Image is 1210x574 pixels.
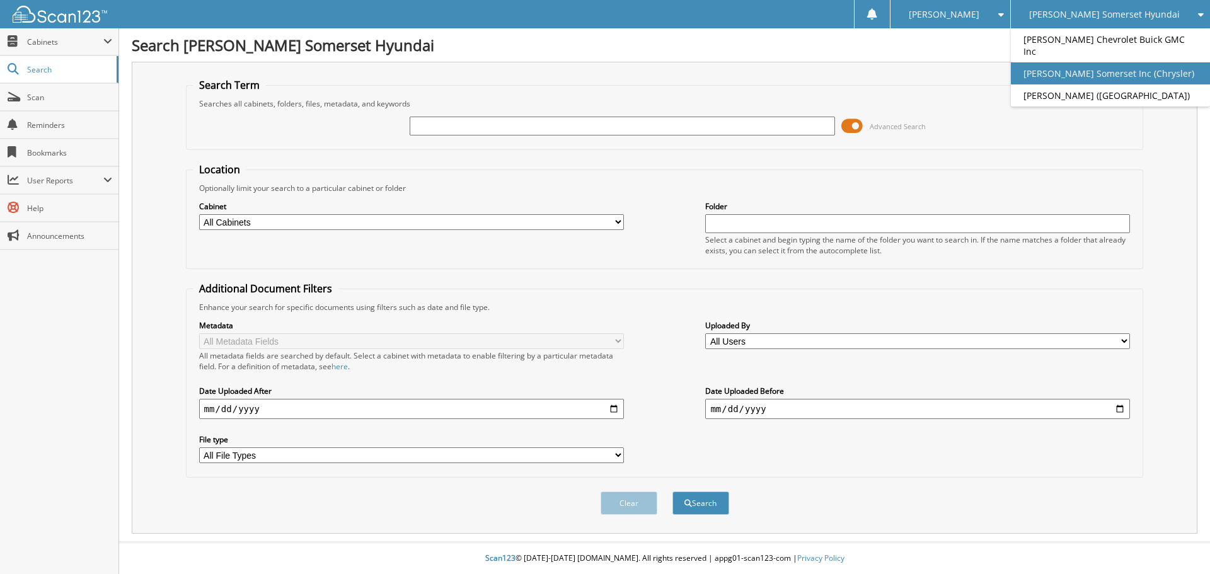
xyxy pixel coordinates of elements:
div: All metadata fields are searched by default. Select a cabinet with metadata to enable filtering b... [199,350,624,372]
legend: Location [193,163,246,176]
div: Enhance your search for specific documents using filters such as date and file type. [193,302,1137,313]
h1: Search [PERSON_NAME] Somerset Hyundai [132,35,1197,55]
span: Scan [27,92,112,103]
label: Date Uploaded After [199,386,624,396]
button: Search [672,491,729,515]
span: Search [27,64,110,75]
label: Cabinet [199,201,624,212]
div: © [DATE]-[DATE] [DOMAIN_NAME]. All rights reserved | appg01-scan123-com | [119,543,1210,574]
a: [PERSON_NAME] Somerset Inc (Chrysler) [1011,62,1210,84]
input: end [705,399,1130,419]
label: Date Uploaded Before [705,386,1130,396]
span: [PERSON_NAME] Somerset Hyundai [1029,11,1180,18]
span: Help [27,203,112,214]
a: Privacy Policy [797,553,844,563]
a: [PERSON_NAME] ([GEOGRAPHIC_DATA]) [1011,84,1210,106]
legend: Search Term [193,78,266,92]
span: Scan123 [485,553,516,563]
a: here [331,361,348,372]
input: start [199,399,624,419]
span: Advanced Search [870,122,926,131]
span: User Reports [27,175,103,186]
a: [PERSON_NAME] Chevrolet Buick GMC Inc [1011,28,1210,62]
img: scan123-logo-white.svg [13,6,107,23]
div: Select a cabinet and begin typing the name of the folder you want to search in. If the name match... [705,234,1130,256]
label: Metadata [199,320,624,331]
span: Reminders [27,120,112,130]
div: Optionally limit your search to a particular cabinet or folder [193,183,1137,193]
iframe: Chat Widget [1147,514,1210,574]
label: File type [199,434,624,445]
div: Searches all cabinets, folders, files, metadata, and keywords [193,98,1137,109]
label: Folder [705,201,1130,212]
span: Bookmarks [27,147,112,158]
span: Cabinets [27,37,103,47]
legend: Additional Document Filters [193,282,338,296]
span: Announcements [27,231,112,241]
label: Uploaded By [705,320,1130,331]
button: Clear [601,491,657,515]
span: [PERSON_NAME] [909,11,979,18]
